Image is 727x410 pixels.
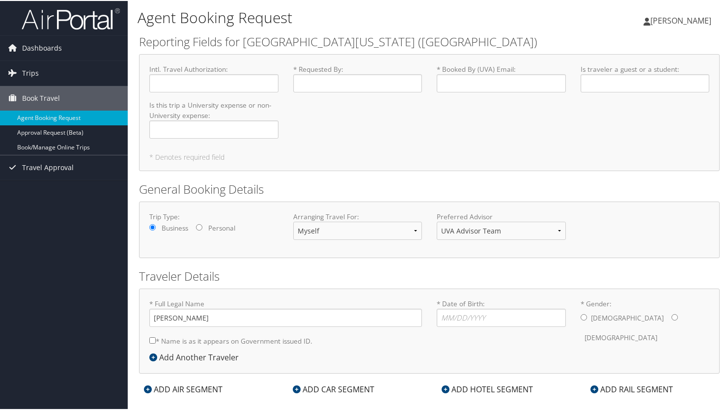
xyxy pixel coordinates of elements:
[149,99,279,138] label: Is this trip a University expense or non-University expense :
[581,298,710,347] label: * Gender:
[139,32,720,49] h2: Reporting Fields for [GEOGRAPHIC_DATA][US_STATE] ([GEOGRAPHIC_DATA])
[149,63,279,91] label: Intl. Travel Authorization :
[149,73,279,91] input: Intl. Travel Authorization:
[22,6,120,29] img: airportal-logo.png
[591,308,664,326] label: [DEMOGRAPHIC_DATA]
[162,222,188,232] label: Business
[22,154,74,179] span: Travel Approval
[149,211,279,221] label: Trip Type:
[149,336,156,343] input: * Name is as it appears on Government issued ID.
[437,298,566,326] label: * Date of Birth:
[437,211,566,221] label: Preferred Advisor
[149,119,279,138] input: Is this trip a University expense or non-University expense:
[22,85,60,110] span: Book Travel
[288,382,379,394] div: ADD CAR SEGMENT
[139,382,227,394] div: ADD AIR SEGMENT
[586,382,678,394] div: ADD RAIL SEGMENT
[149,308,422,326] input: * Full Legal Name
[22,35,62,59] span: Dashboards
[581,63,710,91] label: Is traveler a guest or a student :
[208,222,235,232] label: Personal
[437,63,566,91] label: * Booked By (UVA) Email :
[437,382,538,394] div: ADD HOTEL SEGMENT
[149,298,422,326] label: * Full Legal Name
[293,211,422,221] label: Arranging Travel For:
[643,5,721,34] a: [PERSON_NAME]
[149,153,709,160] h5: * Denotes required field
[581,313,587,320] input: * Gender:[DEMOGRAPHIC_DATA][DEMOGRAPHIC_DATA]
[581,73,710,91] input: Is traveler a guest or a student:
[138,6,527,27] h1: Agent Booking Request
[149,351,244,362] div: Add Another Traveler
[671,313,678,320] input: * Gender:[DEMOGRAPHIC_DATA][DEMOGRAPHIC_DATA]
[437,308,566,326] input: * Date of Birth:
[585,327,657,346] label: [DEMOGRAPHIC_DATA]
[293,63,422,91] label: * Requested By :
[139,180,720,197] h2: General Booking Details
[149,331,312,349] label: * Name is as it appears on Government issued ID.
[293,73,422,91] input: * Requested By:
[22,60,39,85] span: Trips
[139,267,720,284] h2: Traveler Details
[650,14,711,25] span: [PERSON_NAME]
[437,73,566,91] input: * Booked By (UVA) Email:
